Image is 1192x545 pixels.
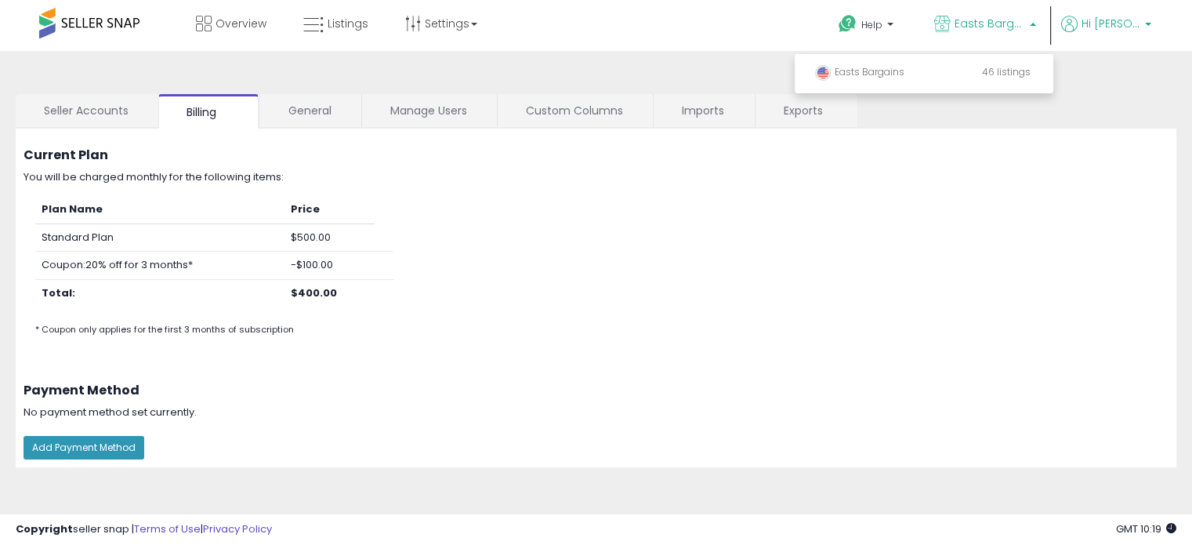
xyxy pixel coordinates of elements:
[134,521,201,536] a: Terms of Use
[158,94,259,129] a: Billing
[1081,16,1140,31] span: Hi [PERSON_NAME]
[815,65,904,78] span: Easts Bargains
[1061,16,1151,51] a: Hi [PERSON_NAME]
[16,522,272,537] div: seller snap | |
[203,521,272,536] a: Privacy Policy
[755,94,856,127] a: Exports
[654,94,753,127] a: Imports
[35,323,294,336] small: * Coupon only applies for the first 3 months of subscription
[284,223,374,252] td: $500.00
[42,285,75,300] b: Total:
[12,405,1180,420] div: No payment method set currently.
[24,383,1168,398] h3: Payment Method
[498,94,651,127] a: Custom Columns
[1116,521,1176,536] span: 2025-08-11 10:19 GMT
[35,223,284,252] td: Standard Plan
[24,169,284,184] span: You will be charged monthly for the following items:
[24,436,144,460] button: Add Payment Method
[216,16,266,31] span: Overview
[328,16,368,31] span: Listings
[284,252,374,280] td: -$100.00
[826,2,909,51] a: Help
[260,94,360,127] a: General
[16,521,73,536] strong: Copyright
[284,196,374,223] th: Price
[362,94,495,127] a: Manage Users
[35,196,284,223] th: Plan Name
[815,65,831,81] img: usa.png
[955,16,1025,31] span: Easts Bargains
[982,65,1031,78] span: 46 listings
[861,18,882,31] span: Help
[16,94,157,127] a: Seller Accounts
[291,285,337,300] b: $400.00
[35,252,284,280] td: Coupon: 20% off for 3 months*
[24,148,1168,162] h3: Current Plan
[838,14,857,34] i: Get Help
